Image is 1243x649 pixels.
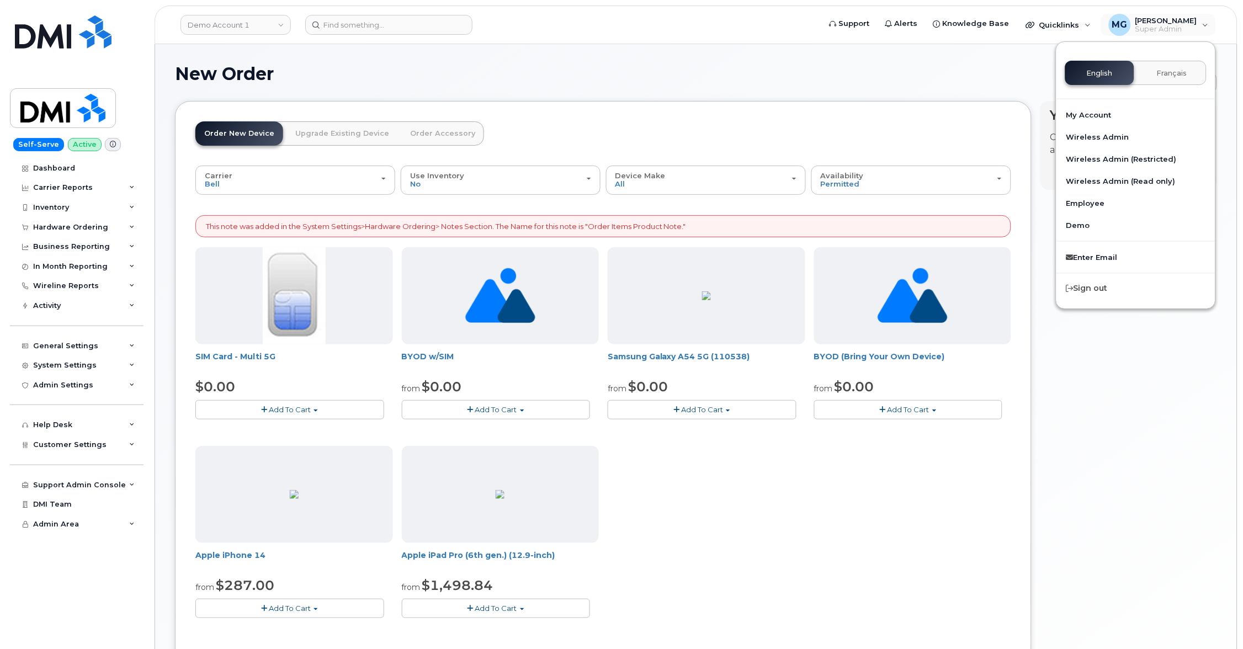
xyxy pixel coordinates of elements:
[216,577,274,593] span: $287.00
[1056,104,1215,126] a: My Account
[195,351,393,373] div: SIM Card - Multi 5G
[821,179,860,188] span: Permitted
[402,384,421,393] small: from
[402,400,591,419] button: Add To Cart
[1050,108,1207,123] h4: Your Cart is Empty!
[702,291,711,300] img: 6D59B7E8-5B24-44C6-86C7-F0BCB06D2889.png
[402,599,591,618] button: Add To Cart
[1056,214,1215,236] a: Demo
[422,379,462,395] span: $0.00
[402,352,454,361] a: BYOD w/SIM
[814,352,945,361] a: BYOD (Bring Your Own Device)
[422,577,493,593] span: $1,498.84
[195,379,235,395] span: $0.00
[475,405,517,414] span: Add To Cart
[290,490,299,499] img: 6598ED92-4C32-42D3-A63C-95DFAC6CCF4E.png
[269,405,311,414] span: Add To Cart
[888,405,929,414] span: Add To Cart
[195,599,384,618] button: Add To Cart
[402,351,599,373] div: BYOD w/SIM
[1056,148,1215,170] a: Wireless Admin (Restricted)
[878,247,948,344] img: no_image_found-2caef05468ed5679b831cfe6fc140e25e0c280774317ffc20a367ab7fd17291e.png
[615,171,666,180] span: Device Make
[195,550,393,572] div: Apple iPhone 14
[1056,246,1215,268] a: Enter Email
[1056,126,1215,148] a: Wireless Admin
[1050,131,1207,157] p: Choose product from the left side and you will see the new item here.
[465,247,535,344] img: no_image_found-2caef05468ed5679b831cfe6fc140e25e0c280774317ffc20a367ab7fd17291e.png
[205,179,220,188] span: Bell
[195,550,265,560] a: Apple iPhone 14
[628,379,668,395] span: $0.00
[1056,170,1215,192] a: Wireless Admin (Read only)
[402,550,555,560] a: Apple iPad Pro (6th gen.) (12.9-inch)
[811,166,1011,194] button: Availability Permitted
[195,400,384,419] button: Add To Cart
[1157,69,1187,78] span: Français
[175,64,1133,83] h1: New Order
[410,171,464,180] span: Use Inventory
[195,121,283,146] a: Order New Device
[608,400,796,419] button: Add To Cart
[401,121,484,146] a: Order Accessory
[402,582,421,592] small: from
[205,171,232,180] span: Carrier
[195,352,275,361] a: SIM Card - Multi 5G
[835,379,874,395] span: $0.00
[821,171,864,180] span: Availability
[402,550,599,572] div: Apple iPad Pro (6th gen.) (12.9-inch)
[1056,278,1215,299] div: Sign out
[195,582,214,592] small: from
[608,352,750,361] a: Samsung Galaxy A54 5G (110538)
[606,166,806,194] button: Device Make All
[263,247,326,344] img: 00D627D4-43E9-49B7-A367-2C99342E128C.jpg
[608,384,626,393] small: from
[608,351,805,373] div: Samsung Galaxy A54 5G (110538)
[1056,192,1215,214] a: Employee
[615,179,625,188] span: All
[814,351,1012,373] div: BYOD (Bring Your Own Device)
[195,166,395,194] button: Carrier Bell
[681,405,723,414] span: Add To Cart
[475,604,517,613] span: Add To Cart
[206,221,686,232] p: This note was added in the System Settings>Hardware Ordering> Notes Section. The Name for this no...
[496,490,504,499] img: 4CD338ED-BAE2-46A8-9374-9B4375B535A8.png
[269,604,311,613] span: Add To Cart
[410,179,421,188] span: No
[814,400,1003,419] button: Add To Cart
[286,121,398,146] a: Upgrade Existing Device
[401,166,601,194] button: Use Inventory No
[814,384,833,393] small: from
